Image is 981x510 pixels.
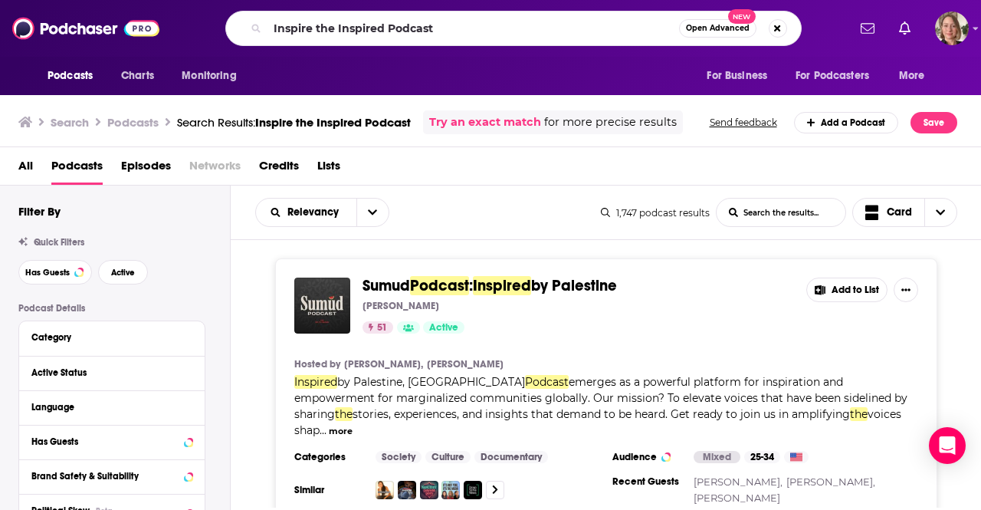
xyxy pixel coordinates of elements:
[427,358,504,370] a: [PERSON_NAME]
[694,451,740,463] div: Mixed
[37,61,113,90] button: open menu
[429,321,458,336] span: Active
[294,375,337,389] span: Inspired
[744,451,780,463] div: 25-34
[544,114,677,131] span: for more precise results
[31,402,182,413] div: Language
[796,65,869,87] span: For Podcasters
[267,16,679,41] input: Search podcasts, credits, & more...
[111,268,135,277] span: Active
[728,9,756,24] span: New
[363,278,617,294] a: SumudPodcast:Inspiredby Palestine
[888,61,944,90] button: open menu
[850,407,868,421] span: the
[363,321,393,334] a: 51
[794,112,899,133] a: Add a Podcast
[294,375,907,421] span: emerges as a powerful platform for inspiration and empowerment for marginalized communities globa...
[429,114,541,131] a: Try an exact match
[98,260,148,285] button: Active
[474,451,548,463] a: Documentary
[31,466,192,485] button: Brand Safety & Suitability
[694,475,783,488] a: [PERSON_NAME],
[899,65,925,87] span: More
[376,481,394,499] img: Flip The Script Palestine
[177,115,411,130] a: Search Results:Inspire the Inspired Podcast
[18,204,61,219] h2: Filter By
[121,65,154,87] span: Charts
[107,115,159,130] h3: Podcasts
[425,451,471,463] a: Culture
[31,436,179,447] div: Has Guests
[420,481,438,499] img: Narcissist Survivor Society | Healing From Narcissistic Abuse
[335,407,353,421] span: the
[686,25,750,32] span: Open Advanced
[464,481,482,499] img: Drop Site News
[707,65,767,87] span: For Business
[51,115,89,130] h3: Search
[189,153,241,185] span: Networks
[786,61,891,90] button: open menu
[182,65,236,87] span: Monitoring
[48,65,93,87] span: Podcasts
[329,425,353,438] button: more
[31,397,192,416] button: Language
[31,327,192,347] button: Category
[893,15,917,41] a: Show notifications dropdown
[344,358,423,370] a: [PERSON_NAME],
[705,116,782,129] button: Send feedback
[18,303,205,314] p: Podcast Details
[525,375,569,389] span: Podcast
[18,260,92,285] button: Has Guests
[806,278,887,302] button: Add to List
[51,153,103,185] a: Podcasts
[31,367,182,378] div: Active Status
[612,475,681,488] h3: Recent Guests
[694,492,780,504] a: [PERSON_NAME]
[18,153,33,185] a: All
[121,153,171,185] a: Episodes
[12,14,159,43] img: Podchaser - Follow, Share and Rate Podcasts
[171,61,256,90] button: open menu
[935,12,969,45] span: Logged in as AriFortierPr
[910,112,957,133] button: Save
[225,11,802,46] div: Search podcasts, credits, & more...
[935,12,969,45] img: User Profile
[679,19,756,38] button: Open AdvancedNew
[377,321,387,336] span: 51
[294,484,363,496] h3: Similar
[696,61,786,90] button: open menu
[612,451,681,463] h3: Audience
[935,12,969,45] button: Show profile menu
[531,276,617,295] span: by Palestine
[363,300,439,312] p: [PERSON_NAME]
[469,276,473,295] span: :
[255,198,389,227] h2: Choose List sort
[353,407,850,421] span: stories, experiences, and insights that demand to be heard. Get ready to join us in amplifying
[337,375,525,389] span: by Palestine, [GEOGRAPHIC_DATA]
[317,153,340,185] span: Lists
[423,321,464,334] a: Active
[34,237,84,248] span: Quick Filters
[852,198,958,227] button: Choose View
[441,481,460,499] img: It's Not You, It's The Media
[410,276,469,295] span: Podcast
[259,153,299,185] a: Credits
[25,268,70,277] span: Has Guests
[294,278,350,334] a: Sumud Podcast: Inspired by Palestine
[31,471,179,482] div: Brand Safety & Suitability
[111,61,163,90] a: Charts
[256,207,356,218] button: open menu
[398,481,416,499] img: Palestine This Week
[887,207,912,218] span: Card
